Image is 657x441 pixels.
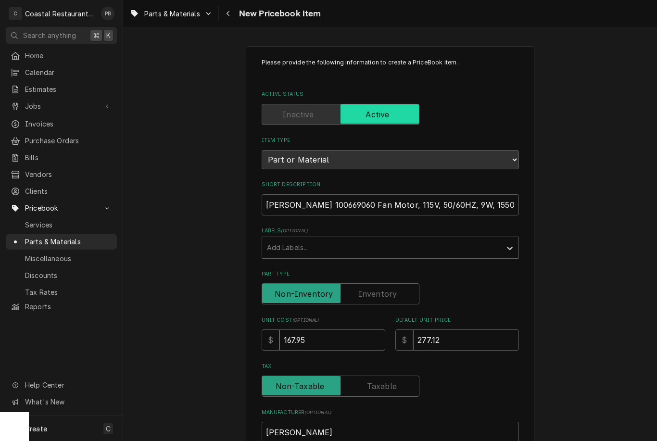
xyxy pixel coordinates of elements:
[6,200,117,216] a: Go to Pricebook
[395,329,413,351] div: $
[25,186,112,196] span: Clients
[6,166,117,182] a: Vendors
[262,316,385,351] div: Unit Cost
[262,363,519,370] label: Tax
[236,7,321,20] span: New Pricebook Item
[25,50,112,61] span: Home
[25,302,112,312] span: Reports
[6,234,117,250] a: Parts & Materials
[25,9,96,19] div: Coastal Restaurant Repair
[25,397,111,407] span: What's New
[262,316,385,324] label: Unit Cost
[6,98,117,114] a: Go to Jobs
[25,270,112,280] span: Discounts
[25,169,112,179] span: Vendors
[25,84,112,94] span: Estimates
[262,329,279,351] div: $
[221,6,236,21] button: Navigate back
[25,119,112,129] span: Invoices
[101,7,114,20] div: Phill Blush's Avatar
[9,7,22,20] div: C
[262,409,519,416] label: Manufacturer
[23,30,76,40] span: Search anything
[6,64,117,80] a: Calendar
[93,30,100,40] span: ⌘
[262,227,519,258] div: Labels
[292,317,319,323] span: ( optional )
[6,150,117,165] a: Bills
[25,67,112,77] span: Calendar
[101,7,114,20] div: PB
[6,299,117,315] a: Reports
[281,228,308,233] span: ( optional )
[6,394,117,410] a: Go to What's New
[106,30,111,40] span: K
[25,203,98,213] span: Pricebook
[304,410,331,415] span: ( optional )
[25,253,112,264] span: Miscellaneous
[6,251,117,266] a: Miscellaneous
[25,220,112,230] span: Services
[6,183,117,199] a: Clients
[262,270,519,304] div: Part Type
[262,137,519,144] label: Item Type
[262,181,519,215] div: Short Description
[262,104,519,125] div: Active
[25,136,112,146] span: Purchase Orders
[262,194,519,215] input: Name used to describe this Part or Material
[6,48,117,63] a: Home
[395,316,519,324] label: Default Unit Price
[126,6,216,22] a: Go to Parts & Materials
[25,237,112,247] span: Parts & Materials
[262,90,519,125] div: Active Status
[262,270,519,278] label: Part Type
[6,267,117,283] a: Discounts
[6,377,117,393] a: Go to Help Center
[6,81,117,97] a: Estimates
[6,133,117,149] a: Purchase Orders
[25,101,98,111] span: Jobs
[6,27,117,44] button: Search anything⌘K
[395,316,519,351] div: Default Unit Price
[25,287,112,297] span: Tax Rates
[6,116,117,132] a: Invoices
[6,284,117,300] a: Tax Rates
[25,380,111,390] span: Help Center
[106,424,111,434] span: C
[262,137,519,169] div: Item Type
[262,90,519,98] label: Active Status
[25,152,112,163] span: Bills
[262,181,519,189] label: Short Description
[144,9,200,19] span: Parts & Materials
[262,363,519,397] div: Tax
[262,227,519,235] label: Labels
[262,58,519,76] p: Please provide the following information to create a PriceBook item.
[25,425,47,433] span: Create
[6,217,117,233] a: Services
